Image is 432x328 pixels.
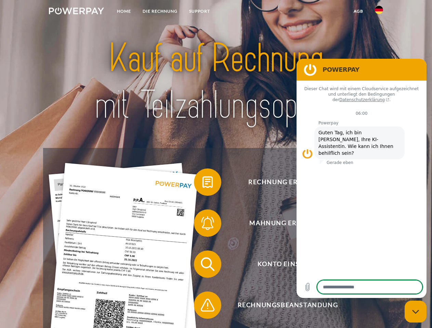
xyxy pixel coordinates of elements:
iframe: Schaltfläche zum Öffnen des Messaging-Fensters; Konversation läuft [405,301,427,323]
img: qb_bill.svg [199,174,216,191]
img: logo-powerpay-white.svg [49,8,104,14]
img: de [375,6,383,14]
iframe: Messaging-Fenster [297,59,427,298]
button: Konto einsehen [194,250,372,278]
button: Rechnung erhalten? [194,168,372,196]
span: Rechnung erhalten? [204,168,371,196]
a: SUPPORT [183,5,216,17]
img: qb_warning.svg [199,297,216,314]
img: qb_search.svg [199,256,216,273]
a: agb [348,5,369,17]
a: DIE RECHNUNG [137,5,183,17]
span: Rechnungsbeanstandung [204,291,371,319]
img: qb_bell.svg [199,215,216,232]
button: Mahnung erhalten? [194,209,372,237]
span: Konto einsehen [204,250,371,278]
a: Home [111,5,137,17]
img: title-powerpay_de.svg [65,33,367,131]
button: Rechnungsbeanstandung [194,291,372,319]
span: Mahnung erhalten? [204,209,371,237]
